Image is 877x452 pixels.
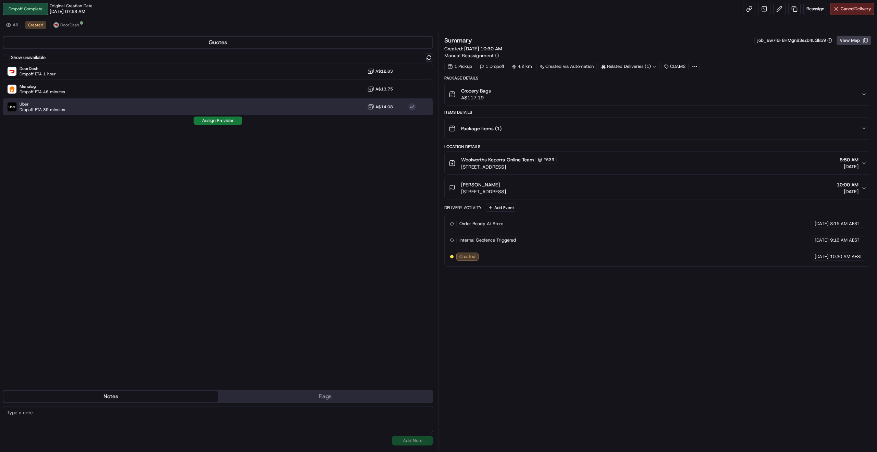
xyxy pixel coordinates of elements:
button: Manual Reassignment [444,52,499,59]
div: Related Deliveries (1) [598,62,660,71]
div: 1 Pickup [444,62,475,71]
span: [STREET_ADDRESS] [461,163,557,170]
button: Flags [218,391,432,402]
label: Show unavailable [11,54,46,61]
span: Original Creation Date [50,3,92,9]
span: 8:15 AM AEST [830,221,860,227]
button: Quotes [3,37,432,48]
span: 8:50 AM [840,156,859,163]
span: Dropoff ETA 46 minutes [20,89,65,95]
span: Grocery Bags [461,87,491,94]
span: 9:16 AM AEST [830,237,860,243]
button: A$12.63 [367,68,393,75]
span: Created: [444,45,502,52]
span: Menulog [20,84,65,89]
span: [DATE] [837,188,859,195]
button: Woolworths Keperra Online Team2633[STREET_ADDRESS]8:50 AM[DATE] [445,152,871,174]
div: 1 Dropoff [477,62,507,71]
span: Manual Reassignment [444,52,494,59]
span: DoorDash [60,22,79,28]
button: A$14.08 [367,103,393,110]
span: Order Ready At Store [459,221,503,227]
button: Created [25,21,46,29]
span: Cancel Delivery [841,6,871,12]
img: doordash_logo_v2.png [53,22,59,28]
span: Created [28,22,43,28]
button: A$13.75 [367,86,393,93]
span: A$12.63 [375,69,393,74]
img: Uber [8,102,16,111]
span: [PERSON_NAME] [461,181,500,188]
button: Assign Provider [194,117,242,125]
button: View Map [837,36,871,45]
button: CancelDelivery [830,3,874,15]
img: Menulog [8,85,16,94]
button: [PERSON_NAME][STREET_ADDRESS]10:00 AM[DATE] [445,177,871,199]
button: DoorDash [50,21,82,29]
span: 2633 [543,157,554,162]
span: [DATE] [840,163,859,170]
span: Reassign [806,6,824,12]
span: DoorDash [20,66,56,71]
span: Woolworths Keperra Online Team [461,156,534,163]
span: A$13.75 [375,86,393,92]
div: Package Details [444,75,871,81]
span: Dropoff ETA 39 minutes [20,107,65,112]
span: Uber [20,101,65,107]
span: Dropoff ETA 1 hour [20,71,56,77]
img: DoorDash [8,67,16,76]
span: Package Items ( 1 ) [461,125,502,132]
span: Created [459,254,475,260]
span: A$117.19 [461,94,491,101]
button: All [3,21,21,29]
h3: Summary [444,37,472,44]
span: [DATE] 07:53 AM [50,9,85,15]
div: Delivery Activity [444,205,482,210]
a: Created via Automation [536,62,597,71]
span: [DATE] [815,221,829,227]
span: [STREET_ADDRESS] [461,188,506,195]
button: job_9w7i6F8HMgn83eZb4LQkb9 [757,37,832,44]
div: Items Details [444,110,871,115]
span: [DATE] [815,237,829,243]
div: Location Details [444,144,871,149]
span: 10:00 AM [837,181,859,188]
button: Grocery BagsA$117.19 [445,83,871,105]
span: [DATE] 10:30 AM [464,46,502,52]
button: Add Event [486,204,516,212]
button: Reassign [803,3,827,15]
button: Package Items (1) [445,118,871,139]
span: Internal Geofence Triggered [459,237,516,243]
span: [DATE] [815,254,829,260]
span: 10:30 AM AEST [830,254,862,260]
div: 4.2 km [509,62,535,71]
button: Notes [3,391,218,402]
div: CDAM2 [661,62,689,71]
span: A$14.08 [375,104,393,110]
